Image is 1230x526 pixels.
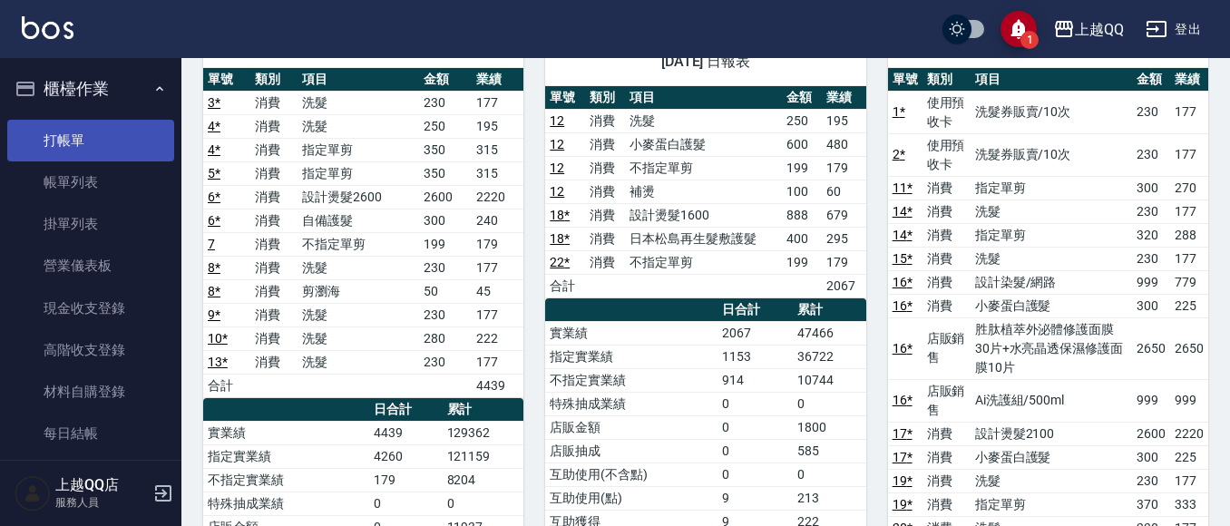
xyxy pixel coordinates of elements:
th: 類別 [250,68,298,92]
td: 288 [1170,223,1208,247]
td: 消費 [585,132,625,156]
td: 指定單剪 [298,161,419,185]
td: 199 [419,232,471,256]
td: 2600 [419,185,471,209]
table: a dense table [203,68,523,398]
h5: 上越QQ店 [55,476,148,494]
td: 消費 [250,161,298,185]
td: 互助使用(點) [545,486,717,510]
td: 177 [472,350,524,374]
td: 36722 [793,345,865,368]
td: 消費 [250,91,298,114]
td: 日本松島再生髮敷護髮 [625,227,782,250]
td: 消費 [250,350,298,374]
td: 消費 [922,223,971,247]
a: 12 [550,113,564,128]
td: 指定實業績 [203,444,369,468]
td: 4439 [369,421,443,444]
td: 195 [472,114,524,138]
td: 679 [822,203,865,227]
a: 7 [208,237,215,251]
td: 222 [472,326,524,350]
td: 2067 [822,274,865,297]
td: 消費 [922,270,971,294]
a: 營業儀表板 [7,245,174,287]
td: 特殊抽成業績 [545,392,717,415]
td: 小麥蛋白護髮 [971,445,1133,469]
td: 199 [782,250,822,274]
div: 上越QQ [1075,18,1124,41]
td: 指定實業績 [545,345,717,368]
td: 45 [472,279,524,303]
td: 洗髮 [971,200,1133,223]
a: 12 [550,161,564,175]
td: 消費 [922,445,971,469]
a: 高階收支登錄 [7,329,174,371]
td: 消費 [922,469,971,492]
a: 排班表 [7,455,174,497]
td: 指定單剪 [298,138,419,161]
td: 400 [782,227,822,250]
td: 600 [782,132,822,156]
td: 設計燙髮2600 [298,185,419,209]
td: 店販銷售 [922,317,971,379]
td: 消費 [250,256,298,279]
td: 230 [419,303,471,326]
td: 0 [717,392,794,415]
td: 333 [1170,492,1208,516]
th: 項目 [625,86,782,110]
td: 888 [782,203,822,227]
a: 打帳單 [7,120,174,161]
td: 914 [717,368,794,392]
td: 0 [717,439,794,463]
td: 230 [1132,247,1170,270]
th: 項目 [298,68,419,92]
td: 195 [822,109,865,132]
td: 230 [1132,133,1170,176]
td: 不指定實業績 [203,468,369,492]
td: 洗髮 [971,247,1133,270]
td: 消費 [922,176,971,200]
td: 230 [1132,469,1170,492]
td: 280 [419,326,471,350]
td: 177 [472,256,524,279]
td: 177 [1170,247,1208,270]
td: 小麥蛋白護髮 [625,132,782,156]
td: 洗髮 [971,469,1133,492]
th: 單號 [545,86,585,110]
td: 320 [1132,223,1170,247]
th: 業績 [1170,68,1208,92]
td: 2650 [1132,317,1170,379]
td: 不指定單剪 [298,232,419,256]
td: 999 [1132,379,1170,422]
td: 230 [419,350,471,374]
td: 實業績 [203,421,369,444]
td: 互助使用(不含點) [545,463,717,486]
td: 1153 [717,345,794,368]
td: 消費 [922,200,971,223]
td: 消費 [585,156,625,180]
td: 177 [1170,133,1208,176]
td: 230 [1132,200,1170,223]
a: 現金收支登錄 [7,287,174,329]
td: 295 [822,227,865,250]
td: 消費 [922,294,971,317]
td: 240 [472,209,524,232]
td: 4260 [369,444,443,468]
p: 服務人員 [55,494,148,511]
th: 金額 [782,86,822,110]
td: 230 [419,256,471,279]
th: 項目 [971,68,1133,92]
td: 179 [472,232,524,256]
th: 類別 [922,68,971,92]
td: 213 [793,486,865,510]
th: 金額 [1132,68,1170,92]
img: Logo [22,16,73,39]
td: 消費 [250,279,298,303]
td: 2650 [1170,317,1208,379]
td: 270 [1170,176,1208,200]
td: 177 [1170,200,1208,223]
td: 洗髮券販賣/10次 [971,133,1133,176]
th: 類別 [585,86,625,110]
td: 店販金額 [545,415,717,439]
